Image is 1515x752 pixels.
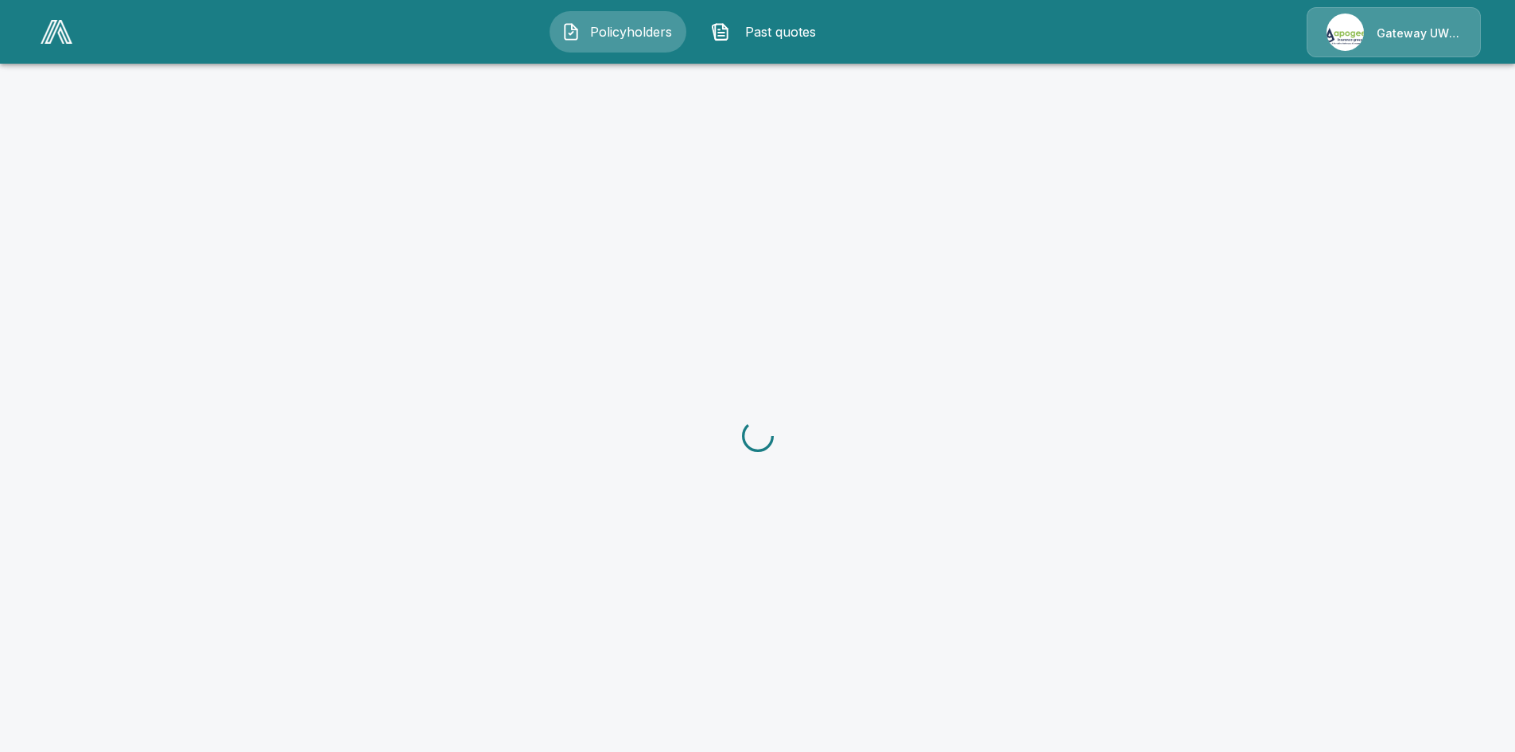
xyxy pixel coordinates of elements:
button: Policyholders IconPolicyholders [550,11,686,53]
img: Policyholders Icon [561,22,581,41]
span: Past quotes [736,22,824,41]
button: Past quotes IconPast quotes [699,11,836,53]
span: Policyholders [587,22,674,41]
img: Past quotes Icon [711,22,730,41]
img: AA Logo [41,20,72,44]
